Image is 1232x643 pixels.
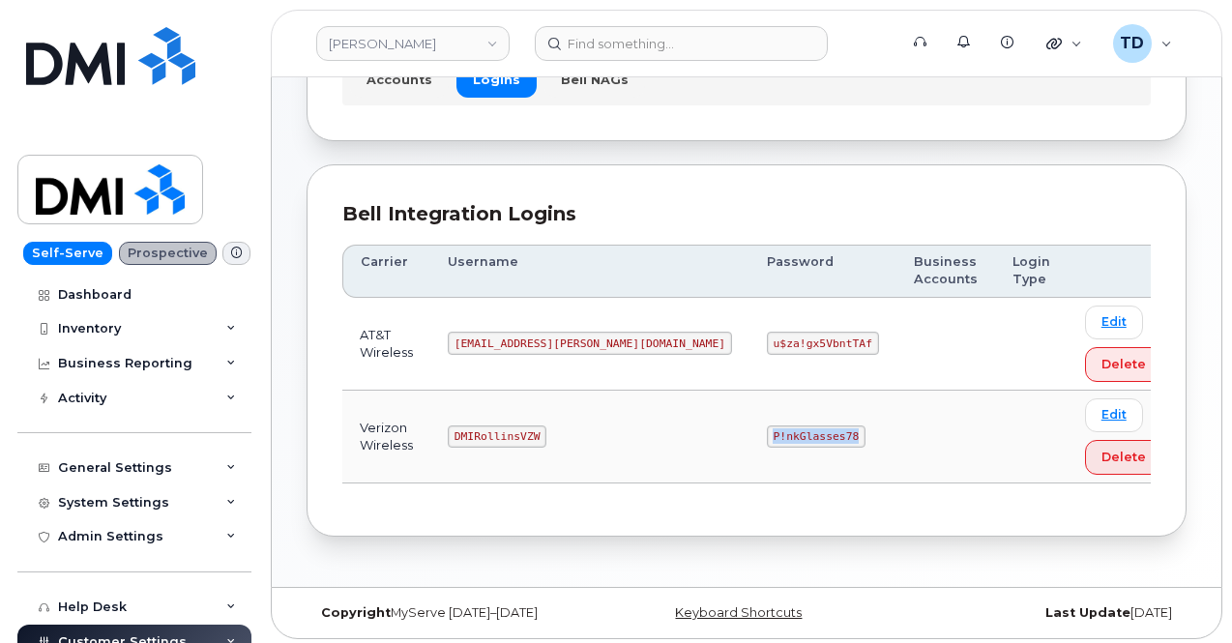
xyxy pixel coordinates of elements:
[448,332,732,355] code: [EMAIL_ADDRESS][PERSON_NAME][DOMAIN_NAME]
[342,298,430,391] td: AT&T Wireless
[1085,347,1162,382] button: Delete
[321,605,391,620] strong: Copyright
[767,425,865,449] code: P!nkGlasses78
[342,245,430,298] th: Carrier
[1101,355,1146,373] span: Delete
[894,605,1187,621] div: [DATE]
[316,26,510,61] a: Rollins
[1085,306,1143,339] a: Edit
[535,26,828,61] input: Find something...
[749,245,896,298] th: Password
[350,62,449,97] a: Accounts
[896,245,995,298] th: Business Accounts
[1101,448,1146,466] span: Delete
[1120,32,1144,55] span: TD
[448,425,546,449] code: DMIRollinsVZW
[1033,24,1096,63] div: Quicklinks
[342,391,430,483] td: Verizon Wireless
[1085,440,1162,475] button: Delete
[430,245,749,298] th: Username
[456,62,537,97] a: Logins
[342,200,1151,228] div: Bell Integration Logins
[1045,605,1130,620] strong: Last Update
[544,62,645,97] a: Bell NAGs
[767,332,879,355] code: u$za!gx5VbntTAf
[307,605,600,621] div: MyServe [DATE]–[DATE]
[1100,24,1186,63] div: Tauriq Dixon
[1085,398,1143,432] a: Edit
[675,605,802,620] a: Keyboard Shortcuts
[995,245,1068,298] th: Login Type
